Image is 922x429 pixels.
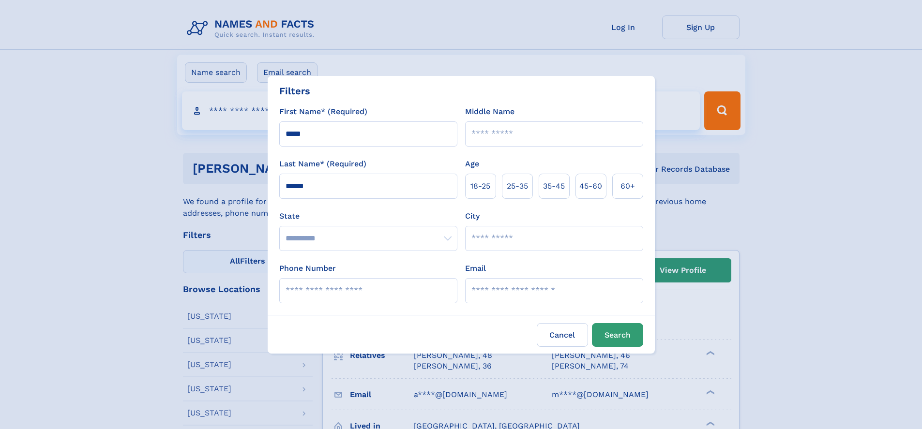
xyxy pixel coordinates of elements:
div: Filters [279,84,310,98]
label: First Name* (Required) [279,106,367,118]
span: 25‑35 [507,180,528,192]
label: Age [465,158,479,170]
button: Search [592,323,643,347]
label: Last Name* (Required) [279,158,366,170]
label: Phone Number [279,263,336,274]
span: 18‑25 [470,180,490,192]
span: 60+ [620,180,635,192]
label: Cancel [537,323,588,347]
label: State [279,210,457,222]
label: Middle Name [465,106,514,118]
label: City [465,210,480,222]
span: 45‑60 [579,180,602,192]
label: Email [465,263,486,274]
span: 35‑45 [543,180,565,192]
